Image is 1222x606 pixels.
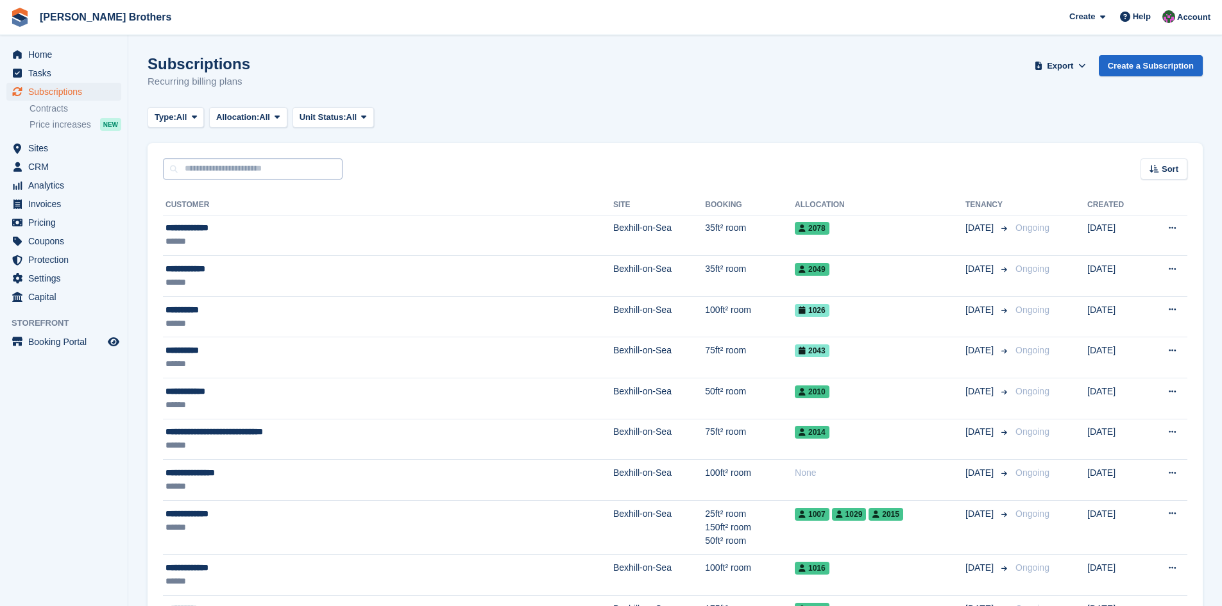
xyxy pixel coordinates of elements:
[6,46,121,63] a: menu
[795,466,965,480] div: None
[965,507,996,521] span: [DATE]
[1047,60,1073,72] span: Export
[28,214,105,231] span: Pricing
[613,337,705,378] td: Bexhill-on-Sea
[28,333,105,351] span: Booking Portal
[6,83,121,101] a: menu
[1015,509,1049,519] span: Ongoing
[259,111,270,124] span: All
[216,111,259,124] span: Allocation:
[613,500,705,555] td: Bexhill-on-Sea
[613,296,705,337] td: Bexhill-on-Sea
[209,107,287,128] button: Allocation: All
[6,64,121,82] a: menu
[705,215,795,256] td: 35ft² room
[613,419,705,460] td: Bexhill-on-Sea
[1133,10,1151,23] span: Help
[705,500,795,555] td: 25ft² room 150ft² room 50ft² room
[965,195,1010,215] th: Tenancy
[1087,419,1145,460] td: [DATE]
[965,466,996,480] span: [DATE]
[6,333,121,351] a: menu
[6,214,121,231] a: menu
[163,195,613,215] th: Customer
[965,385,996,398] span: [DATE]
[965,262,996,276] span: [DATE]
[613,195,705,215] th: Site
[28,83,105,101] span: Subscriptions
[6,269,121,287] a: menu
[10,8,30,27] img: stora-icon-8386f47178a22dfd0bd8f6a31ec36ba5ce8667c1dd55bd0f319d3a0aa187defe.svg
[1087,256,1145,297] td: [DATE]
[705,195,795,215] th: Booking
[613,460,705,501] td: Bexhill-on-Sea
[1099,55,1203,76] a: Create a Subscription
[1015,305,1049,315] span: Ongoing
[1069,10,1095,23] span: Create
[28,288,105,306] span: Capital
[100,118,121,131] div: NEW
[6,288,121,306] a: menu
[705,419,795,460] td: 75ft² room
[12,317,128,330] span: Storefront
[869,508,903,521] span: 2015
[795,222,829,235] span: 2078
[6,158,121,176] a: menu
[965,561,996,575] span: [DATE]
[613,555,705,596] td: Bexhill-on-Sea
[705,378,795,419] td: 50ft² room
[293,107,374,128] button: Unit Status: All
[1015,426,1049,437] span: Ongoing
[1162,163,1178,176] span: Sort
[705,256,795,297] td: 35ft² room
[795,562,829,575] span: 1016
[705,296,795,337] td: 100ft² room
[148,74,250,89] p: Recurring billing plans
[1087,460,1145,501] td: [DATE]
[965,425,996,439] span: [DATE]
[30,119,91,131] span: Price increases
[1087,195,1145,215] th: Created
[28,64,105,82] span: Tasks
[1015,562,1049,573] span: Ongoing
[705,555,795,596] td: 100ft² room
[28,251,105,269] span: Protection
[6,139,121,157] a: menu
[28,158,105,176] span: CRM
[30,103,121,115] a: Contracts
[6,176,121,194] a: menu
[148,55,250,72] h1: Subscriptions
[795,263,829,276] span: 2049
[1087,296,1145,337] td: [DATE]
[28,46,105,63] span: Home
[1087,378,1145,419] td: [DATE]
[1015,223,1049,233] span: Ongoing
[28,176,105,194] span: Analytics
[795,508,829,521] span: 1007
[6,232,121,250] a: menu
[28,139,105,157] span: Sites
[1032,55,1089,76] button: Export
[148,107,204,128] button: Type: All
[1015,264,1049,274] span: Ongoing
[1087,555,1145,596] td: [DATE]
[176,111,187,124] span: All
[106,334,121,349] a: Preview store
[705,460,795,501] td: 100ft² room
[965,344,996,357] span: [DATE]
[832,508,867,521] span: 1029
[613,256,705,297] td: Bexhill-on-Sea
[28,269,105,287] span: Settings
[1162,10,1175,23] img: Nick Wright
[705,337,795,378] td: 75ft² room
[1087,215,1145,256] td: [DATE]
[965,303,996,317] span: [DATE]
[613,378,705,419] td: Bexhill-on-Sea
[795,385,829,398] span: 2010
[155,111,176,124] span: Type:
[6,195,121,213] a: menu
[795,195,965,215] th: Allocation
[1087,337,1145,378] td: [DATE]
[1015,467,1049,478] span: Ongoing
[613,215,705,256] td: Bexhill-on-Sea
